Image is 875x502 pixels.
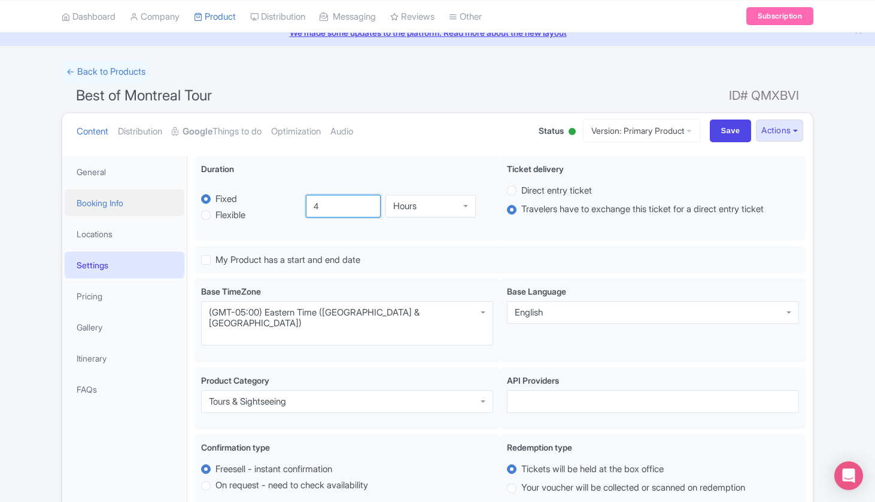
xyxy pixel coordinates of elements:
[215,254,360,265] span: My Product has a start and end date
[215,463,332,476] label: Freesell - instant confirmation
[77,113,108,151] a: Content
[746,7,813,25] a: Subscription
[710,120,752,142] input: Save
[76,87,212,104] span: Best of Montreal Tour
[215,209,245,222] label: Flexible
[583,119,700,142] a: Version: Primary Product
[521,463,664,476] label: Tickets will be held at the box office
[521,481,745,495] label: Your voucher will be collected or scanned on redemption
[215,192,237,206] label: Fixed
[393,201,417,212] div: Hours
[521,203,764,216] label: Travelers have to exchange this ticket for a direct entry ticket
[215,479,368,492] label: On request - need to check availability
[65,314,184,341] a: Gallery
[65,376,184,403] a: FAQs
[539,124,564,137] span: Status
[118,113,162,151] a: Distribution
[515,307,543,318] div: English
[201,442,270,452] span: Confirmation type
[209,307,485,329] div: (GMT-05:00) Eastern Time ([GEOGRAPHIC_DATA] & [GEOGRAPHIC_DATA])
[65,283,184,310] a: Pricing
[65,345,184,372] a: Itinerary
[507,442,572,452] span: Redemption type
[756,120,803,142] button: Actions
[507,164,564,174] span: Ticket delivery
[271,113,321,151] a: Optimization
[65,221,184,247] a: Locations
[521,184,592,198] label: Direct entry ticket
[172,113,262,151] a: GoogleThings to do
[183,125,212,139] strong: Google
[201,164,234,174] span: Duration
[507,375,559,385] span: API Providers
[65,158,184,185] a: General
[65,189,184,216] a: Booking Info
[209,396,286,407] div: Tours & Sightseeing
[330,113,353,151] a: Audio
[7,26,868,39] a: We made some updates to the platform. Read more about the new layout
[62,60,150,84] a: ← Back to Products
[201,286,261,296] span: Base TimeZone
[201,375,269,385] span: Product Category
[729,84,799,108] span: ID# QMXBVI
[65,252,184,278] a: Settings
[507,286,566,296] span: Base Language
[834,461,863,490] div: Open Intercom Messenger
[566,123,578,142] div: Active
